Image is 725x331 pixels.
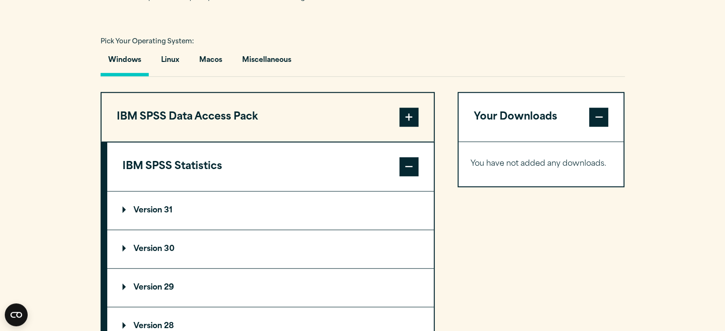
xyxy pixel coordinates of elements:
button: Macos [192,49,230,76]
button: Linux [153,49,187,76]
p: Version 30 [123,245,174,253]
p: You have not added any downloads. [470,157,612,171]
button: Your Downloads [459,93,624,141]
button: IBM SPSS Statistics [107,142,434,191]
summary: Version 29 [107,269,434,307]
button: Miscellaneous [235,49,299,76]
p: Version 31 [123,207,173,214]
p: Version 29 [123,284,174,291]
span: Pick Your Operating System: [101,39,194,45]
button: IBM SPSS Data Access Pack [102,93,434,141]
p: Version 28 [123,322,174,330]
button: Windows [101,49,149,76]
summary: Version 30 [107,230,434,268]
summary: Version 31 [107,191,434,230]
button: Open CMP widget [5,303,28,326]
div: Your Downloads [459,141,624,186]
